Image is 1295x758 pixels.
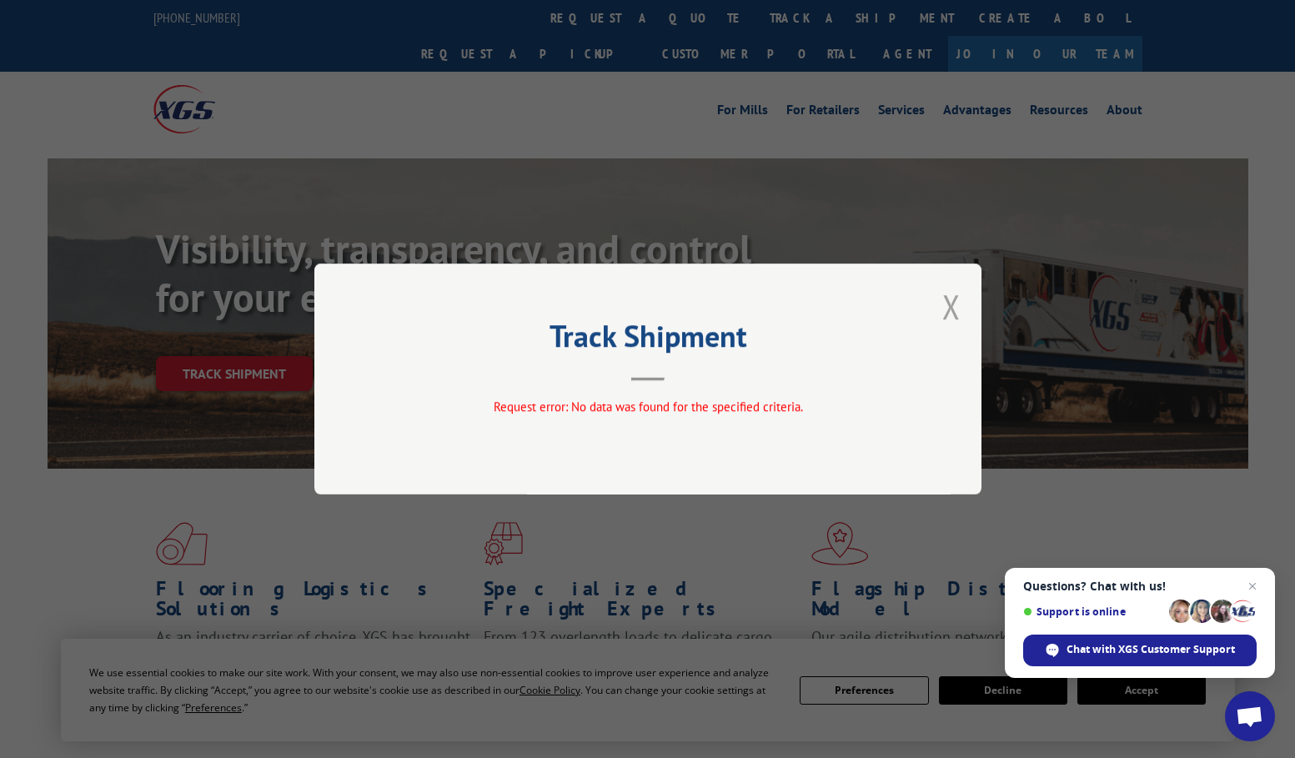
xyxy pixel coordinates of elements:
button: Close modal [942,284,961,329]
span: Close chat [1242,576,1262,596]
span: Request error: No data was found for the specified criteria. [493,399,802,414]
span: Questions? Chat with us! [1023,580,1257,593]
span: Chat with XGS Customer Support [1067,642,1235,657]
h2: Track Shipment [398,324,898,356]
div: Chat with XGS Customer Support [1023,635,1257,666]
span: Support is online [1023,605,1163,618]
div: Open chat [1225,691,1275,741]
